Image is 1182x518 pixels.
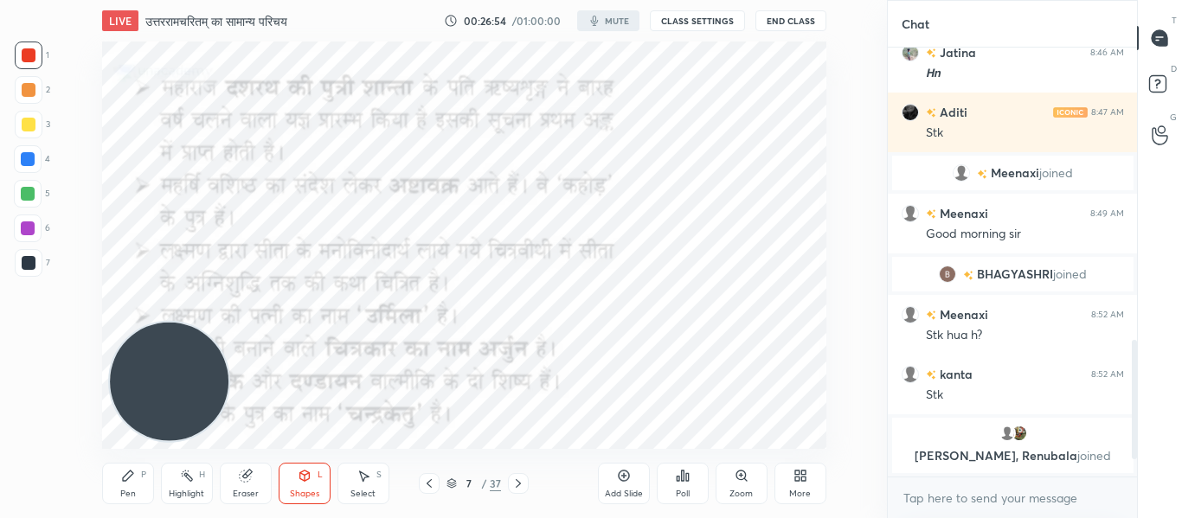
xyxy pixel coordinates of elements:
h6: kanta [936,365,973,383]
img: 3 [939,265,956,283]
h6: Aditi [936,103,967,121]
p: T [1172,14,1177,27]
span: joined [1077,447,1111,464]
img: cf83666505a24eaf9e8833e05dd55fb7.jpg [902,104,919,121]
div: Eraser [233,489,259,498]
img: default.png [902,205,919,222]
div: 3 [15,111,50,138]
h6: Meenaxi [936,305,988,323]
div: 5 [14,180,50,208]
img: default.png [902,366,919,383]
img: no-rating-badge.077c3623.svg [926,48,936,58]
img: no-rating-badge.077c3623.svg [963,271,973,280]
div: Pen [120,489,136,498]
div: P [141,470,146,479]
div: Stk [926,125,1124,142]
p: Chat [888,1,943,47]
div: 37 [490,476,501,491]
div: Zoom [729,489,753,498]
div: Stk [926,387,1124,404]
div: / [481,478,486,489]
img: no-rating-badge.077c3623.svg [977,169,987,179]
div: 4 [14,145,50,173]
div: grid [888,48,1138,476]
span: joined [1053,267,1087,281]
div: S [376,470,382,479]
img: 9498251270d24430819b53f8cd17ff01.jpg [902,44,919,61]
p: G [1170,111,1177,124]
div: 6 [14,214,50,242]
div: 8:46 AM [1090,48,1124,58]
div: Add Slide [605,489,643,498]
div: LIVE [102,10,138,31]
img: no-rating-badge.077c3623.svg [926,209,936,219]
div: 2 [15,76,50,104]
h6: Meenaxi [936,204,988,222]
p: [PERSON_NAME], Renubala [903,449,1123,463]
img: iconic-light.a09c19a4.png [1053,107,1088,118]
h4: उत्तररामचरितम् का सामान्य परिचय [145,13,287,29]
img: default.png [998,425,1015,442]
img: default.png [953,164,970,182]
img: d814ab0f2537433db23ebad9eb31abd0.jpg [1010,425,1027,442]
div: More [789,489,811,498]
div: 𝙃𝙣 [926,65,1124,82]
img: no-rating-badge.077c3623.svg [926,370,936,380]
div: 8:52 AM [1091,310,1124,320]
div: 7 [460,478,478,489]
div: Poll [676,489,690,498]
div: 8:49 AM [1090,208,1124,219]
button: End Class [755,10,826,31]
span: BHAGYASHRI [977,267,1053,281]
div: Select [350,489,376,498]
span: joined [1039,166,1073,180]
div: Highlight [169,489,204,498]
div: Good morning sir [926,226,1124,243]
button: CLASS SETTINGS [650,10,745,31]
span: Meenaxi [991,166,1039,180]
div: L [318,470,323,479]
div: Stk hua h? [926,327,1124,344]
div: 8:52 AM [1091,369,1124,380]
div: 8:47 AM [1091,107,1124,118]
img: no-rating-badge.077c3623.svg [926,310,936,320]
div: 7 [15,249,50,277]
div: H [199,470,205,479]
div: Shapes [290,489,319,498]
h6: Jatina [936,43,976,61]
img: no-rating-badge.077c3623.svg [926,108,936,118]
div: 1 [15,42,49,69]
p: D [1171,62,1177,75]
img: default.png [902,306,919,323]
